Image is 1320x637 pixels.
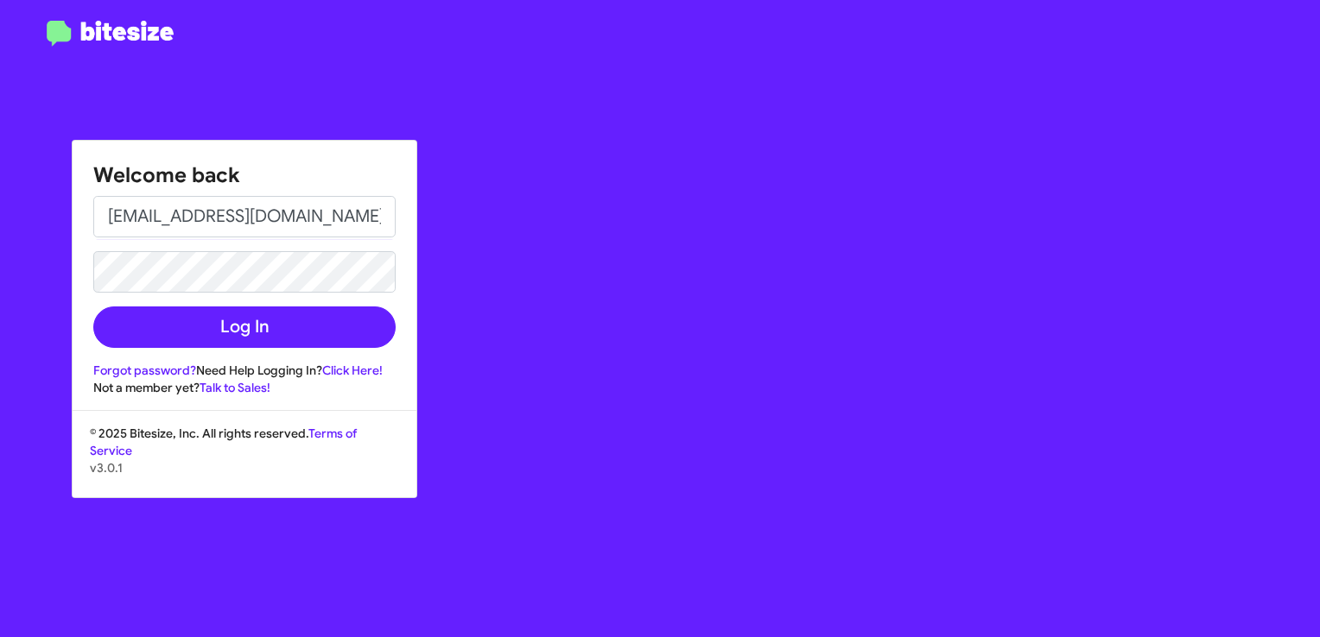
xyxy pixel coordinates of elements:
[200,380,270,395] a: Talk to Sales!
[93,306,396,348] button: Log In
[93,196,396,237] input: Email address
[93,363,196,378] a: Forgot password?
[93,161,396,189] h1: Welcome back
[73,425,416,497] div: © 2025 Bitesize, Inc. All rights reserved.
[93,379,396,396] div: Not a member yet?
[90,426,357,458] a: Terms of Service
[322,363,383,378] a: Click Here!
[93,362,396,379] div: Need Help Logging In?
[90,459,399,476] p: v3.0.1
